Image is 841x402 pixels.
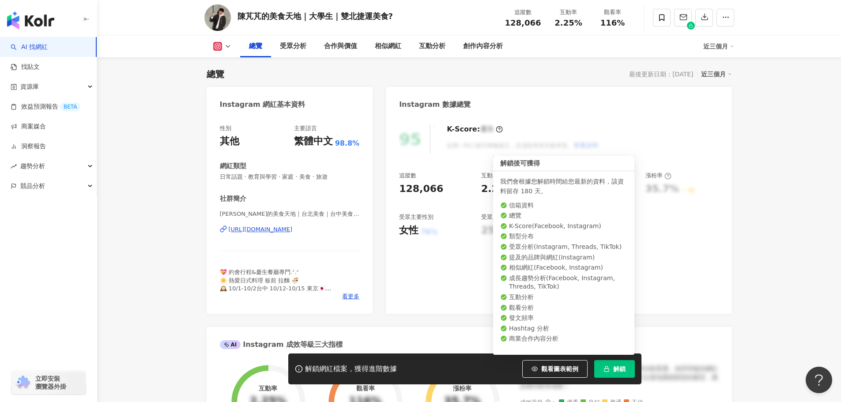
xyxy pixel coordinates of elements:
[20,77,39,97] span: 資源庫
[399,213,434,221] div: 受眾主要性別
[552,8,585,17] div: 互動率
[11,63,40,71] a: 找貼文
[500,211,627,220] li: 總覽
[447,124,503,134] div: K-Score :
[204,4,231,31] img: KOL Avatar
[453,385,471,392] div: 漲粉率
[14,376,31,390] img: chrome extension
[294,135,333,148] div: 繁體中文
[335,139,360,148] span: 98.8%
[505,8,541,17] div: 追蹤數
[505,18,541,27] span: 128,066
[11,122,46,131] a: 商案媒合
[238,11,393,22] div: 陳芃芃的美食天地｜大學生｜雙北捷運美食?
[463,41,503,52] div: 創作內容分析
[20,176,45,196] span: 競品分析
[249,41,262,52] div: 總覽
[500,232,627,241] li: 類型分布
[220,340,343,349] div: Instagram 成效等級三大指標
[596,8,630,17] div: 觀看率
[356,385,375,392] div: 觀看率
[481,172,507,180] div: 互動率
[11,371,86,394] a: chrome extension立即安裝 瀏覽器外掛
[399,100,471,109] div: Instagram 數據總覽
[220,173,360,181] span: 日常話題 · 教育與學習 · 家庭 · 美食 · 旅遊
[11,142,46,151] a: 洞察報告
[11,43,48,52] a: searchAI 找網紅
[500,304,627,312] li: 觀看分析
[399,172,416,180] div: 追蹤數
[500,222,627,231] li: K-Score ( Facebook, Instagram )
[207,68,224,80] div: 總覽
[35,375,66,391] span: 立即安裝 瀏覽器外掛
[342,293,359,301] span: 看更多
[500,334,627,343] li: 商業合作內容分析
[500,253,627,262] li: 提及的品牌與網紅 ( Instagram )
[375,41,401,52] div: 相似網紅
[259,385,277,392] div: 互動率
[20,156,45,176] span: 趨勢分析
[613,365,626,372] span: 解鎖
[280,41,306,52] div: 受眾分析
[500,243,627,252] li: 受眾分析 ( Instagram, Threads, TikTok )
[220,269,355,316] span: 💝 約會行程&慶生餐廳專門.ᐟ.ᐟ ☀️ 熱愛日式料理 板前 拉麵 🍜 🕰️ 10/1-10/2台中 10/12-10/15 東京🇯🇵 📩 合作邀約&Reels可私訊或信箱⬇️ 📬 信箱：[EM...
[703,39,734,53] div: 近三個月
[493,156,634,171] div: 解鎖後可獲得
[481,213,516,221] div: 受眾主要年齡
[220,340,241,349] div: AI
[220,225,360,233] a: [URL][DOMAIN_NAME]
[220,162,246,171] div: 網紅類型
[481,182,515,196] div: 2.25%
[220,124,231,132] div: 性別
[220,194,246,203] div: 社群簡介
[324,41,357,52] div: 合作與價值
[220,100,305,109] div: Instagram 網紅基本資料
[419,41,445,52] div: 互動分析
[305,364,397,374] div: 解鎖網紅檔案，獲得進階數據
[554,19,582,27] span: 2.25%
[500,274,627,291] li: 成長趨勢分析 ( Facebook, Instagram, Threads, TikTok )
[11,163,17,169] span: rise
[500,177,627,196] div: 我們會根據您解鎖時間給您最新的資料，該資料留存 180 天。
[399,182,443,196] div: 128,066
[11,102,80,111] a: 效益預測報告BETA
[629,71,693,78] div: 最後更新日期：[DATE]
[500,201,627,210] li: 信箱資料
[220,135,239,148] div: 其他
[701,68,732,80] div: 近三個月
[594,360,635,378] button: 解鎖
[500,314,627,323] li: 發文頻率
[399,224,419,237] div: 女性
[645,172,671,180] div: 漲粉率
[500,293,627,302] li: 互動分析
[500,324,627,333] li: Hashtag 分析
[600,19,625,27] span: 116%
[294,124,317,132] div: 主要語言
[541,365,578,372] span: 觀看圖表範例
[522,360,588,378] button: 觀看圖表範例
[229,225,293,233] div: [URL][DOMAIN_NAME]
[220,210,360,218] span: [PERSON_NAME]的美食天地｜台北美食｜台中美食｜國外旅遊 | ray_eat_food
[500,263,627,272] li: 相似網紅 ( Facebook, Instagram )
[7,11,54,29] img: logo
